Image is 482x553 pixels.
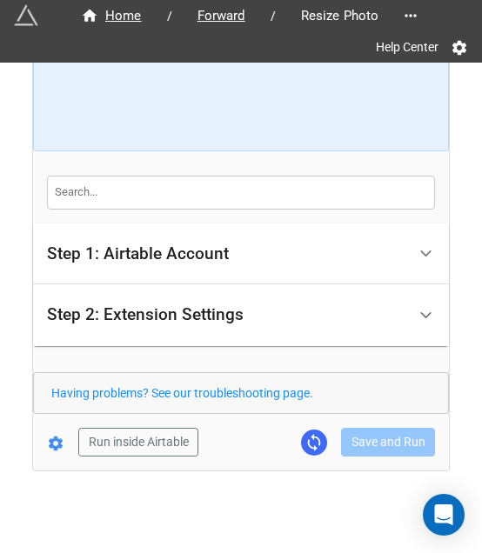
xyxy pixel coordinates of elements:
div: Step 2: Extension Settings [33,284,449,346]
button: Run inside Airtable [78,428,198,457]
div: Home [81,6,142,26]
a: Home [63,5,160,26]
img: miniextensions-icon.73ae0678.png [14,3,38,28]
div: Step 1: Airtable Account [47,245,229,263]
a: Help Center [364,31,451,63]
li: / [167,7,172,25]
span: Resize Photo [291,6,390,26]
div: Open Intercom Messenger [423,494,465,536]
input: Search... [47,176,435,209]
nav: breadcrumb [63,5,397,26]
li: / [271,7,276,25]
div: Step 1: Airtable Account [33,223,449,285]
a: Having problems? See our troubleshooting page. [51,386,313,400]
button: Save and Run [341,428,435,457]
span: Forward [187,6,256,26]
a: Forward [179,5,264,26]
div: Step 2: Extension Settings [47,306,244,323]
